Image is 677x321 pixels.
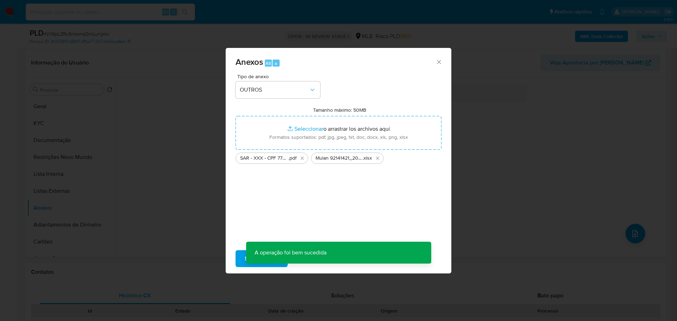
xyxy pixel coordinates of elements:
span: Alt [266,60,271,67]
button: Eliminar Mulan 92141421_2025_08_12_16_00_05.xlsx [373,154,382,162]
span: Anexos [236,56,263,68]
button: Subir arquivo [236,250,288,267]
button: OUTROS [236,81,320,98]
span: Mulan 92141421_2025_08_12_16_00_05 [316,155,362,162]
span: .xlsx [362,155,372,162]
span: .pdf [288,155,297,162]
button: Cerrar [435,58,442,65]
span: Tipo de anexo [237,74,322,79]
label: Tamanho máximo: 50MB [313,107,366,113]
span: a [275,60,277,67]
span: Subir arquivo [245,251,279,266]
button: Eliminar SAR - XXX - CPF 77951271187 - WEDER WILLIAN DE MELO.pdf [298,154,306,162]
ul: Archivos seleccionados [236,150,441,164]
p: A operação foi bem sucedida [246,242,335,264]
span: OUTROS [240,86,309,93]
span: SAR - XXX - CPF 77951271187 - WEDER [PERSON_NAME] [240,155,288,162]
span: Cancelar [300,251,323,266]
